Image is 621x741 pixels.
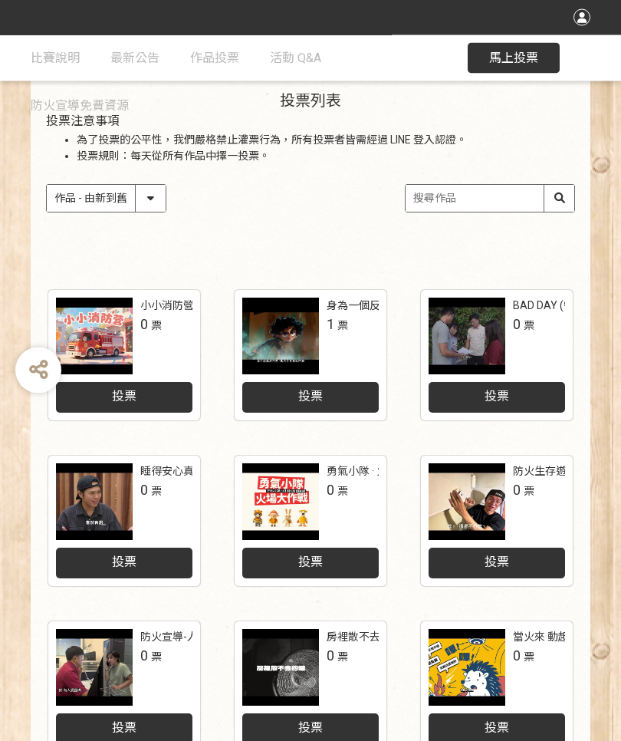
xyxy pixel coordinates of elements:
span: 0 [513,648,521,664]
span: 票 [151,486,162,498]
a: 比賽說明 [31,35,80,81]
span: 投票 [298,555,323,570]
span: 票 [524,651,534,664]
span: 票 [151,320,162,332]
input: 搜尋作品 [406,186,574,212]
span: 馬上投票 [489,51,538,65]
li: 投票規則：每天從所有作品中擇一投票。 [77,149,575,165]
div: 身為一個反派 [327,298,391,315]
span: 投票 [298,390,323,404]
a: 勇氣小隊 · 火場大作戰0票投票 [235,456,386,587]
a: BAD DAY (需要守護的一天)0票投票 [421,291,573,421]
span: 投票 [485,555,509,570]
span: 0 [140,648,148,664]
span: 票 [524,486,534,498]
span: 1 [327,317,334,333]
a: 睡得安心真實力0票投票 [48,456,200,587]
a: 防火生存遊戲0票投票 [421,456,573,587]
span: 比賽說明 [31,51,80,65]
span: 票 [337,651,348,664]
span: 票 [524,320,534,332]
a: 最新公告 [110,35,159,81]
a: 活動 Q&A [270,35,321,81]
span: 0 [140,317,148,333]
span: 投票 [112,555,136,570]
span: 投票 [485,721,509,736]
div: 房裡散不去的煙 [327,630,402,646]
button: 馬上投票 [468,43,560,74]
div: 小小消防營防災宣導 [140,298,237,315]
span: 票 [337,320,348,332]
span: 0 [140,482,148,499]
span: 最新公告 [110,51,159,65]
span: 活動 Q&A [270,51,321,65]
div: 當火來 動起來！ [513,630,590,646]
div: 防火宣導-人離火熄 [140,630,230,646]
a: 作品投票 [190,35,239,81]
span: 投票 [112,390,136,404]
span: 0 [327,482,334,499]
span: 投票 [298,721,323,736]
span: 防火宣導免費資源 [31,98,129,113]
span: 票 [151,651,162,664]
span: 0 [327,648,334,664]
span: 0 [513,482,521,499]
span: 投票 [112,721,136,736]
div: 睡得安心真實力 [140,464,215,480]
a: 小小消防營防災宣導0票投票 [48,291,200,421]
a: 身為一個反派1票投票 [235,291,386,421]
li: 為了投票的公平性，我們嚴格禁止灌票行為，所有投票者皆需經過 LINE 登入認證。 [77,133,575,149]
span: 投票 [485,390,509,404]
span: 0 [513,317,521,333]
div: 防火生存遊戲 [513,464,577,480]
span: 票 [337,486,348,498]
a: 防火宣導免費資源 [31,83,129,129]
div: 勇氣小隊 · 火場大作戰 [327,464,430,480]
span: 作品投票 [190,51,239,65]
